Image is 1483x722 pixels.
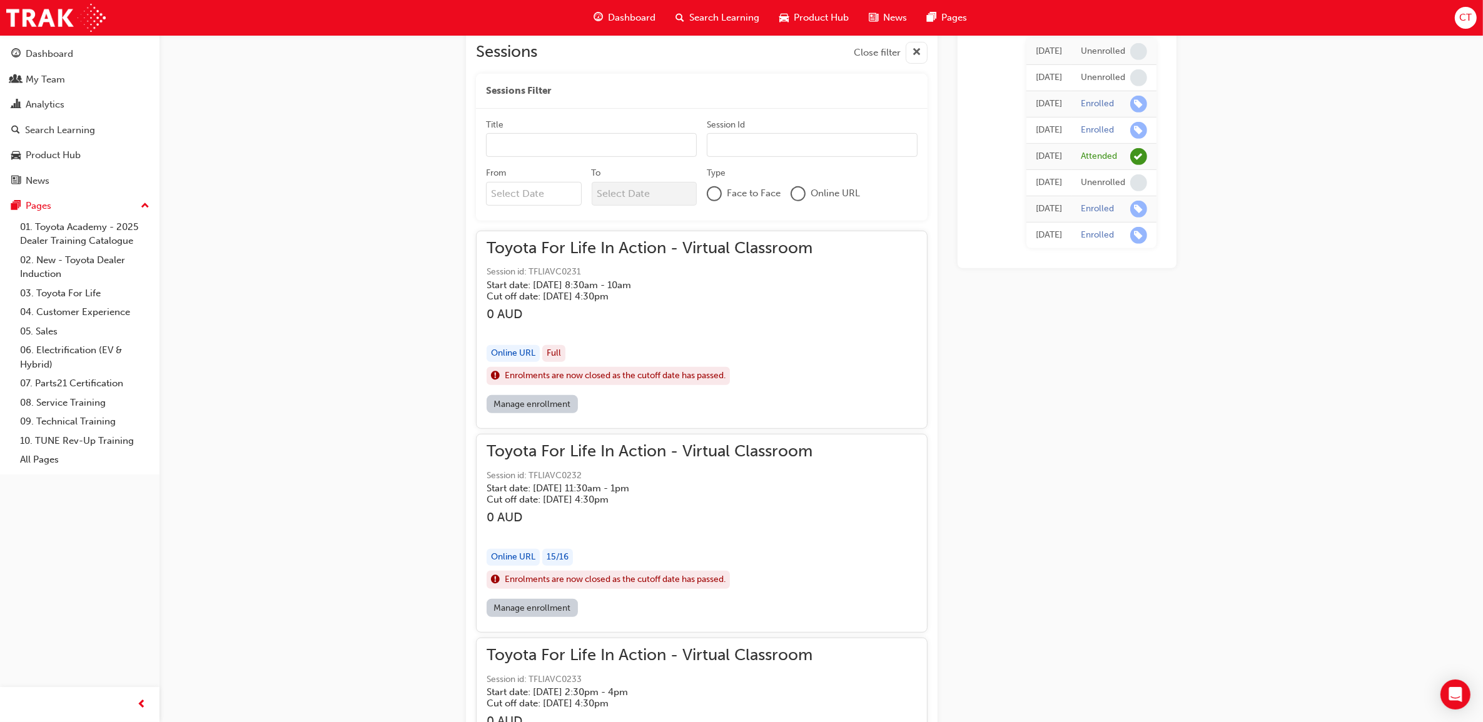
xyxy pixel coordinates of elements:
span: prev-icon [138,697,147,713]
button: Toyota For Life In Action - Virtual ClassroomSession id: TFLIAVC0231Start date: [DATE] 8:30am - 1... [487,241,917,419]
span: guage-icon [594,10,603,26]
a: Analytics [5,93,154,116]
a: 04. Customer Experience [15,303,154,322]
div: To [592,167,601,179]
span: news-icon [869,10,878,26]
span: Session id: TFLIAVC0232 [487,469,812,483]
span: cross-icon [912,45,921,61]
a: search-iconSearch Learning [666,5,769,31]
a: 01. Toyota Academy - 2025 Dealer Training Catalogue [15,218,154,251]
a: Manage enrollment [487,395,578,413]
span: Sessions Filter [486,84,551,98]
a: 07. Parts21 Certification [15,374,154,393]
span: exclaim-icon [491,368,500,384]
span: Toyota For Life In Action - Virtual Classroom [487,241,812,256]
div: Fri May 23 2025 10:21:33 GMT+0930 (Australian Central Standard Time) [1036,71,1062,85]
span: Session id: TFLIAVC0233 [487,673,812,687]
span: car-icon [11,150,21,161]
span: chart-icon [11,99,21,111]
button: DashboardMy TeamAnalyticsSearch LearningProduct HubNews [5,40,154,194]
button: CT [1455,7,1477,29]
input: From [486,182,582,206]
h3: 0 AUD [487,510,812,524]
div: Dashboard [26,47,73,61]
span: exclaim-icon [491,572,500,588]
a: Dashboard [5,43,154,66]
div: Full [542,345,565,362]
span: learningRecordVerb_NONE-icon [1130,43,1147,60]
div: Search Learning [25,123,95,138]
div: Unenrolled [1081,177,1125,189]
span: News [883,11,907,25]
a: All Pages [15,450,154,469]
a: car-iconProduct Hub [769,5,859,31]
span: CT [1459,11,1472,25]
a: Product Hub [5,144,154,167]
a: News [5,169,154,193]
div: News [26,174,49,188]
div: Product Hub [26,148,81,163]
span: learningRecordVerb_ENROLL-icon [1130,96,1147,113]
span: Toyota For Life In Action - Virtual Classroom [487,648,812,663]
button: Pages [5,194,154,218]
div: Fri May 23 2025 10:25:16 GMT+0930 (Australian Central Standard Time) [1036,44,1062,59]
h5: Start date: [DATE] 2:30pm - 4pm [487,686,792,698]
div: Enrolled [1081,124,1114,136]
span: learningRecordVerb_ENROLL-icon [1130,122,1147,139]
h2: Sessions [476,42,537,64]
span: learningRecordVerb_ATTEND-icon [1130,148,1147,165]
input: To [592,182,697,206]
div: Wed Mar 08 2023 00:30:00 GMT+1030 (Australian Central Daylight Time) [1036,149,1062,164]
div: Online URL [487,549,540,566]
span: Online URL [811,186,860,201]
span: up-icon [141,198,149,214]
input: Session Id [707,133,918,157]
div: Thu Nov 24 2022 00:30:00 GMT+1030 (Australian Central Daylight Time) [1036,228,1062,243]
span: learningRecordVerb_ENROLL-icon [1130,201,1147,218]
div: Open Intercom Messenger [1440,679,1470,709]
a: 09. Technical Training [15,412,154,431]
a: Manage enrollment [487,599,578,617]
span: guage-icon [11,49,21,60]
div: Tue Jan 31 2023 00:30:00 GMT+1030 (Australian Central Daylight Time) [1036,202,1062,216]
span: pages-icon [927,10,936,26]
span: Face to Face [727,186,781,201]
span: car-icon [779,10,789,26]
button: Close filter [854,42,928,64]
div: Pages [26,199,51,213]
div: Unenrolled [1081,46,1125,58]
a: Search Learning [5,119,154,142]
div: Type [707,167,726,179]
span: Session id: TFLIAVC0231 [487,265,812,279]
span: learningRecordVerb_NONE-icon [1130,174,1147,191]
a: 03. Toyota For Life [15,284,154,303]
div: Thu May 15 2025 15:04:39 GMT+0930 (Australian Central Standard Time) [1036,123,1062,138]
span: Dashboard [608,11,655,25]
h5: Cut off date: [DATE] 4:30pm [487,291,792,302]
a: 02. New - Toyota Dealer Induction [15,251,154,284]
div: Wed Feb 01 2023 00:30:00 GMT+1030 (Australian Central Daylight Time) [1036,176,1062,190]
h5: Start date: [DATE] 11:30am - 1pm [487,483,792,494]
div: Online URL [487,345,540,362]
h5: Cut off date: [DATE] 4:30pm [487,698,792,709]
a: 10. TUNE Rev-Up Training [15,431,154,451]
div: Unenrolled [1081,72,1125,84]
button: Toyota For Life In Action - Virtual ClassroomSession id: TFLIAVC0232Start date: [DATE] 11:30am - ... [487,444,917,622]
h3: 0 AUD [487,307,812,321]
span: news-icon [11,176,21,187]
img: Trak [6,4,106,32]
a: 05. Sales [15,322,154,341]
span: Close filter [854,46,901,60]
div: My Team [26,73,65,87]
div: Attended [1081,151,1117,163]
a: My Team [5,68,154,91]
span: Toyota For Life In Action - Virtual Classroom [487,444,812,459]
span: Pages [941,11,967,25]
span: search-icon [676,10,684,26]
div: 15 / 16 [542,549,573,566]
a: guage-iconDashboard [584,5,666,31]
span: learningRecordVerb_NONE-icon [1130,69,1147,86]
span: people-icon [11,74,21,86]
